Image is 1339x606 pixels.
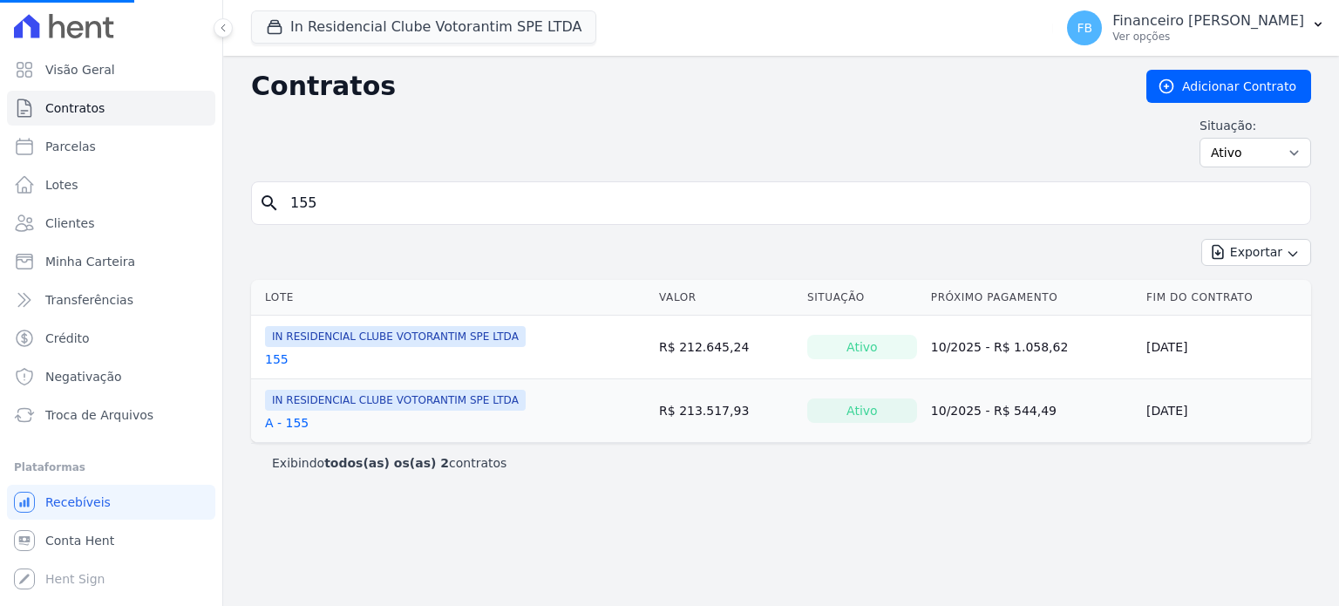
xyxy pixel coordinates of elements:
[45,214,94,232] span: Clientes
[45,138,96,155] span: Parcelas
[1112,30,1304,44] p: Ver opções
[1139,379,1311,443] td: [DATE]
[45,291,133,309] span: Transferências
[924,280,1139,316] th: Próximo Pagamento
[45,61,115,78] span: Visão Geral
[251,10,596,44] button: In Residencial Clube Votorantim SPE LTDA
[1112,12,1304,30] p: Financeiro [PERSON_NAME]
[7,91,215,126] a: Contratos
[45,176,78,194] span: Lotes
[1053,3,1339,52] button: FB Financeiro [PERSON_NAME] Ver opções
[251,71,1118,102] h2: Contratos
[7,244,215,279] a: Minha Carteira
[45,494,111,511] span: Recebíveis
[1146,70,1311,103] a: Adicionar Contrato
[7,523,215,558] a: Conta Hent
[265,390,526,411] span: IN RESIDENCIAL CLUBE VOTORANTIM SPE LTDA
[931,404,1057,418] a: 10/2025 - R$ 544,49
[14,457,208,478] div: Plataformas
[7,129,215,164] a: Parcelas
[7,359,215,394] a: Negativação
[652,316,800,379] td: R$ 212.645,24
[7,167,215,202] a: Lotes
[324,456,449,470] b: todos(as) os(as) 2
[7,206,215,241] a: Clientes
[45,253,135,270] span: Minha Carteira
[265,326,526,347] span: IN RESIDENCIAL CLUBE VOTORANTIM SPE LTDA
[265,414,309,432] a: A - 155
[45,330,90,347] span: Crédito
[7,485,215,520] a: Recebíveis
[652,280,800,316] th: Valor
[280,186,1303,221] input: Buscar por nome do lote
[7,283,215,317] a: Transferências
[45,532,114,549] span: Conta Hent
[45,368,122,385] span: Negativação
[807,335,917,359] div: Ativo
[45,99,105,117] span: Contratos
[251,280,652,316] th: Lote
[7,52,215,87] a: Visão Geral
[7,398,215,432] a: Troca de Arquivos
[259,193,280,214] i: search
[1077,22,1092,34] span: FB
[272,454,506,472] p: Exibindo contratos
[1200,117,1311,134] label: Situação:
[7,321,215,356] a: Crédito
[45,406,153,424] span: Troca de Arquivos
[1139,316,1311,379] td: [DATE]
[1201,239,1311,266] button: Exportar
[800,280,924,316] th: Situação
[652,379,800,443] td: R$ 213.517,93
[265,351,289,368] a: 155
[931,340,1069,354] a: 10/2025 - R$ 1.058,62
[807,398,917,423] div: Ativo
[1139,280,1311,316] th: Fim do Contrato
